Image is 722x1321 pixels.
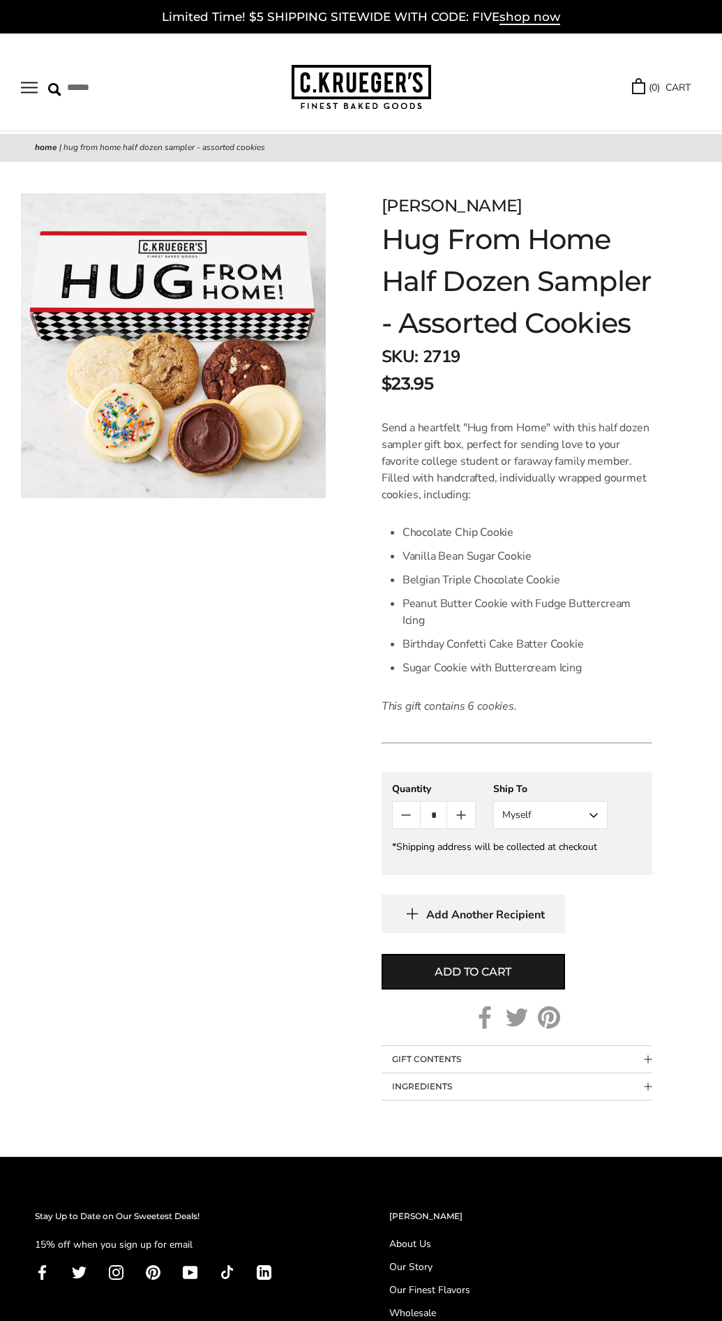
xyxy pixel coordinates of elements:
[403,568,652,592] li: Belgian Triple Chocolate Cookie
[420,802,447,828] input: Quantity
[389,1260,688,1274] a: Our Story
[403,521,652,544] li: Chocolate Chip Cookie
[21,82,38,94] button: Open navigation
[35,141,687,155] nav: breadcrumbs
[35,1237,333,1253] p: 15% off when you sign up for email
[382,371,433,396] span: $23.95
[435,964,511,980] span: Add to cart
[426,908,545,922] span: Add Another Recipient
[493,782,608,796] div: Ship To
[403,632,652,656] li: Birthday Confetti Cake Batter Cookie
[392,782,476,796] div: Quantity
[59,142,61,153] span: |
[392,840,642,853] div: *Shipping address will be collected at checkout
[389,1283,688,1297] a: Our Finest Flavors
[389,1209,688,1223] h2: [PERSON_NAME]
[35,1264,50,1280] a: Facebook
[403,544,652,568] li: Vanilla Bean Sugar Cookie
[35,1209,333,1223] h2: Stay Up to Date on Our Sweetest Deals!
[48,77,183,98] input: Search
[382,419,652,503] p: Send a heartfelt "Hug from Home" with this half dozen sampler gift box, perfect for sending love ...
[382,1046,652,1073] button: Collapsible block button
[493,801,608,829] button: Myself
[35,142,57,153] a: Home
[632,80,691,96] a: (0) CART
[292,65,431,110] img: C.KRUEGER'S
[389,1237,688,1251] a: About Us
[162,10,560,25] a: Limited Time! $5 SHIPPING SITEWIDE WITH CODE: FIVEshop now
[382,345,419,368] strong: SKU:
[403,656,652,680] li: Sugar Cookie with Buttercream Icing
[382,699,517,714] em: This gift contains 6 cookies.
[393,802,420,828] button: Count minus
[48,83,61,96] img: Search
[423,345,460,368] span: 2719
[474,1006,496,1029] a: Facebook
[506,1006,528,1029] a: Twitter
[183,1264,197,1280] a: YouTube
[403,592,652,632] li: Peanut Butter Cookie with Fudge Buttercream Icing
[220,1264,234,1280] a: TikTok
[21,193,326,498] img: Hug From Home Half Dozen Sampler - Assorted Cookies
[382,218,652,344] h1: Hug From Home Half Dozen Sampler - Assorted Cookies
[257,1264,271,1280] a: LinkedIn
[538,1006,560,1029] a: Pinterest
[109,1264,123,1280] a: Instagram
[389,1306,688,1320] a: Wholesale
[447,802,474,828] button: Count plus
[382,193,652,218] div: [PERSON_NAME]
[382,772,652,875] gfm-form: New recipient
[382,895,565,933] button: Add Another Recipient
[499,10,560,25] span: shop now
[72,1264,87,1280] a: Twitter
[63,142,265,153] span: Hug From Home Half Dozen Sampler - Assorted Cookies
[382,1073,652,1100] button: Collapsible block button
[382,954,565,990] button: Add to cart
[146,1264,160,1280] a: Pinterest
